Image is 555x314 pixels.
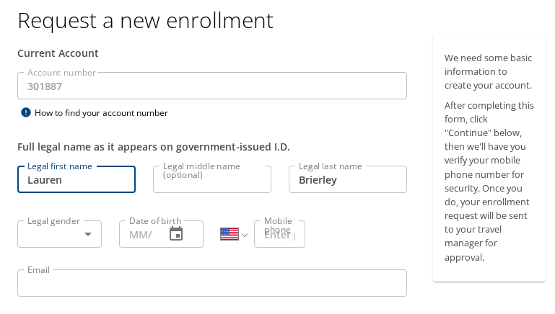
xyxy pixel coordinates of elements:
[17,136,407,151] div: Full legal name as it appears on government-issued I.D.
[17,217,102,245] div: ​
[445,48,534,90] p: We need some basic information to create your account.
[445,96,534,261] p: After completing this form, click "Continue" below, then we'll have you verify your mobile phone ...
[17,42,407,58] div: Current Account
[119,217,153,245] input: MM/DD/YYYY
[17,101,198,119] div: How to find your account number
[254,217,305,245] input: Enter phone number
